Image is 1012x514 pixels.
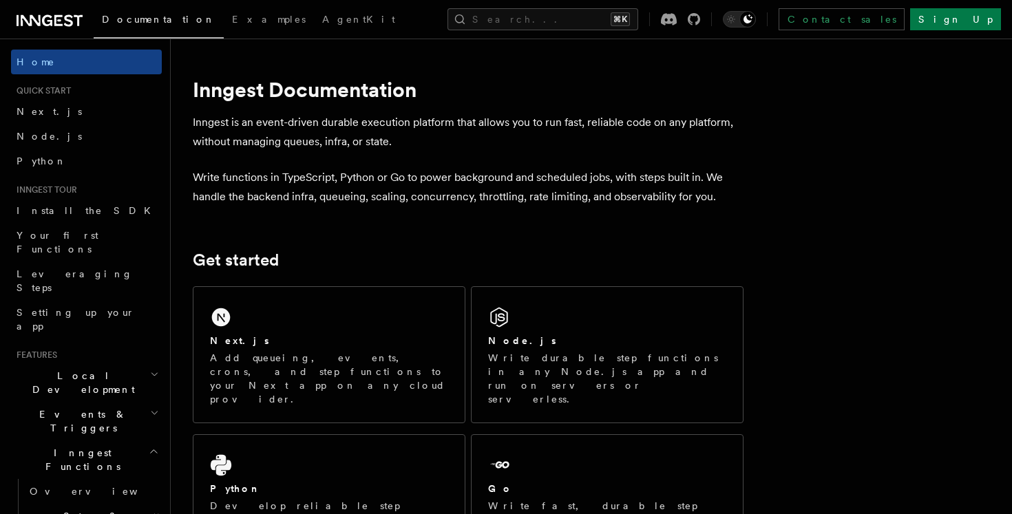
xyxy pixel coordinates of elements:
[11,149,162,173] a: Python
[11,85,71,96] span: Quick start
[611,12,630,26] kbd: ⌘K
[488,351,726,406] p: Write durable step functions in any Node.js app and run on servers or serverless.
[224,4,314,37] a: Examples
[11,50,162,74] a: Home
[17,307,135,332] span: Setting up your app
[11,261,162,300] a: Leveraging Steps
[17,230,98,255] span: Your first Functions
[193,250,279,270] a: Get started
[11,350,57,361] span: Features
[210,482,261,495] h2: Python
[210,334,269,347] h2: Next.js
[11,184,77,195] span: Inngest tour
[17,131,82,142] span: Node.js
[102,14,215,25] span: Documentation
[11,369,150,396] span: Local Development
[17,205,159,216] span: Install the SDK
[11,99,162,124] a: Next.js
[11,300,162,339] a: Setting up your app
[210,351,448,406] p: Add queueing, events, crons, and step functions to your Next app on any cloud provider.
[779,8,905,30] a: Contact sales
[193,77,744,102] h1: Inngest Documentation
[322,14,395,25] span: AgentKit
[30,486,171,497] span: Overview
[314,4,403,37] a: AgentKit
[11,402,162,440] button: Events & Triggers
[17,156,67,167] span: Python
[11,363,162,402] button: Local Development
[193,113,744,151] p: Inngest is an event-driven durable execution platform that allows you to run fast, reliable code ...
[11,223,162,261] a: Your first Functions
[11,407,150,435] span: Events & Triggers
[17,268,133,293] span: Leveraging Steps
[24,479,162,504] a: Overview
[94,4,224,39] a: Documentation
[232,14,306,25] span: Examples
[723,11,756,28] button: Toggle dark mode
[11,440,162,479] button: Inngest Functions
[447,8,638,30] button: Search...⌘K
[193,286,465,423] a: Next.jsAdd queueing, events, crons, and step functions to your Next app on any cloud provider.
[17,55,55,69] span: Home
[11,124,162,149] a: Node.js
[17,106,82,117] span: Next.js
[11,198,162,223] a: Install the SDK
[471,286,744,423] a: Node.jsWrite durable step functions in any Node.js app and run on servers or serverless.
[910,8,1001,30] a: Sign Up
[11,446,149,473] span: Inngest Functions
[488,334,556,347] h2: Node.js
[193,168,744,206] p: Write functions in TypeScript, Python or Go to power background and scheduled jobs, with steps bu...
[488,482,513,495] h2: Go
